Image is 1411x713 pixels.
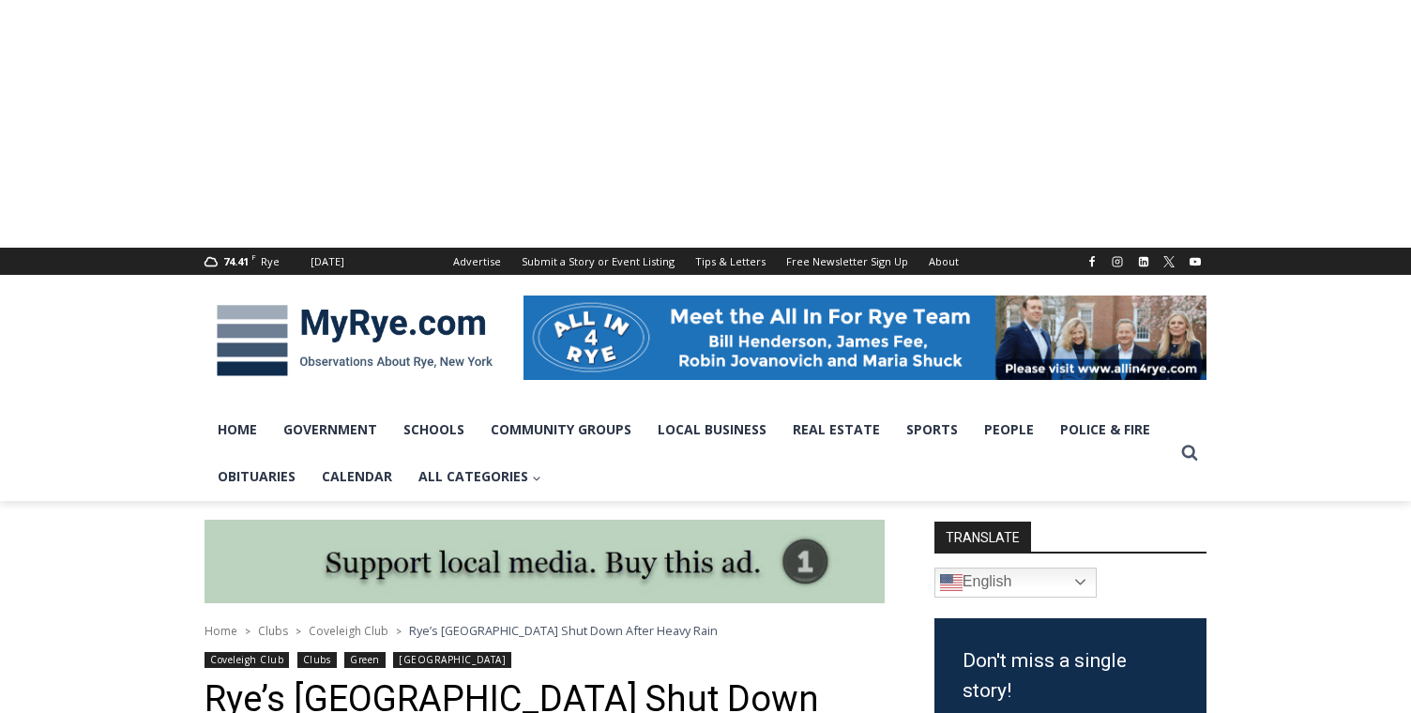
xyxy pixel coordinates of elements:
[205,406,1173,501] nav: Primary Navigation
[685,248,776,275] a: Tips & Letters
[1158,250,1180,273] a: X
[918,248,969,275] a: About
[258,623,288,639] a: Clubs
[893,406,971,453] a: Sports
[963,646,1178,705] h3: Don't miss a single story!
[205,652,289,668] a: Coveleigh Club
[205,520,885,604] img: support local media, buy this ad
[523,296,1206,380] img: All in for Rye
[1173,436,1206,470] button: View Search Form
[1106,250,1129,273] a: Instagram
[245,625,250,638] span: >
[776,248,918,275] a: Free Newsletter Sign Up
[311,253,344,270] div: [DATE]
[418,466,541,487] span: All Categories
[309,453,405,500] a: Calendar
[1047,406,1163,453] a: Police & Fire
[780,406,893,453] a: Real Estate
[940,571,963,594] img: en
[296,625,301,638] span: >
[205,623,237,639] a: Home
[251,251,256,262] span: F
[270,406,390,453] a: Government
[390,406,478,453] a: Schools
[223,254,249,268] span: 74.41
[934,522,1031,552] strong: TRANSLATE
[297,652,337,668] a: Clubs
[1184,250,1206,273] a: YouTube
[511,248,685,275] a: Submit a Story or Event Listing
[971,406,1047,453] a: People
[393,652,511,668] a: [GEOGRAPHIC_DATA]
[261,253,280,270] div: Rye
[205,406,270,453] a: Home
[934,568,1097,598] a: English
[205,292,505,389] img: MyRye.com
[396,625,402,638] span: >
[443,248,969,275] nav: Secondary Navigation
[645,406,780,453] a: Local Business
[409,622,718,639] span: Rye’s [GEOGRAPHIC_DATA] Shut Down After Heavy Rain
[344,652,386,668] a: Green
[1132,250,1155,273] a: Linkedin
[405,453,554,500] a: All Categories
[443,248,511,275] a: Advertise
[205,621,885,640] nav: Breadcrumbs
[309,623,388,639] a: Coveleigh Club
[478,406,645,453] a: Community Groups
[205,453,309,500] a: Obituaries
[1081,250,1103,273] a: Facebook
